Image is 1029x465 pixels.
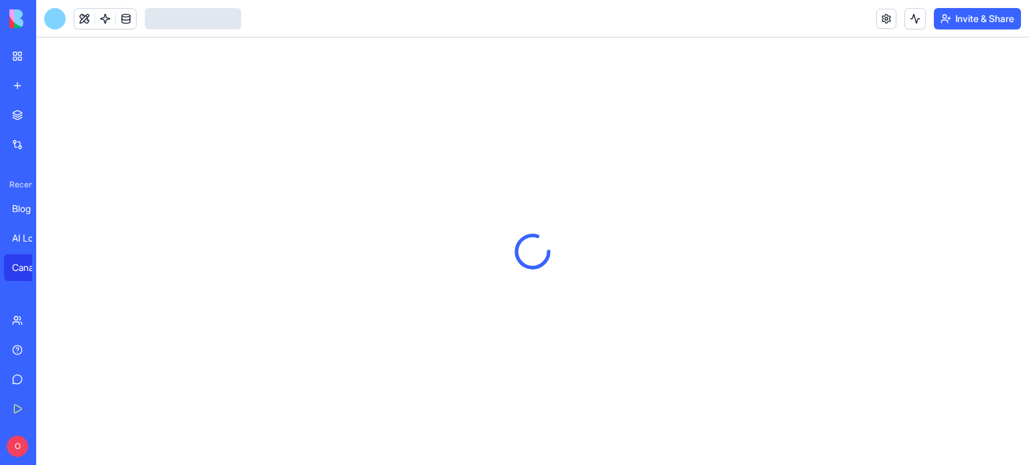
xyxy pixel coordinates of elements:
button: Invite & Share [934,8,1021,29]
div: AI Logo Generator [12,231,50,245]
span: Recent [4,179,32,190]
div: Canadian-Nigerian Trade Research Hub [12,261,50,274]
img: logo [9,9,92,28]
a: Canadian-Nigerian Trade Research Hub [4,254,58,281]
a: Blog Post Agent [4,195,58,222]
span: O [7,436,28,457]
div: Blog Post Agent [12,202,50,215]
a: AI Logo Generator [4,225,58,252]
